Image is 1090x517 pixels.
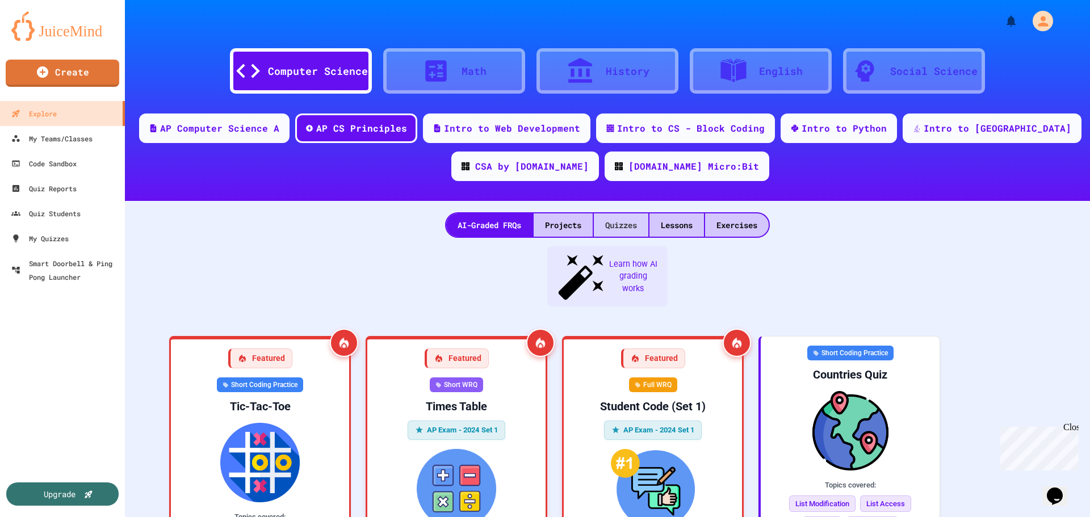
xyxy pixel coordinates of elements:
div: Times Table [376,399,536,414]
div: Chat with us now!Close [5,5,78,72]
div: Intro to CS - Block Coding [617,121,765,135]
span: List Access [860,495,911,512]
div: AP Computer Science A [160,121,279,135]
div: Short Coding Practice [807,346,894,360]
div: My Account [1021,8,1056,34]
div: AI-Graded FRQs [446,213,533,237]
div: Code Sandbox [11,157,77,170]
a: Create [6,60,119,87]
div: AP Exam - 2024 Set 1 [408,421,506,440]
img: Countries Quiz [770,391,930,470]
div: [DOMAIN_NAME] Micro:Bit [628,159,759,173]
div: Full WRQ [629,377,677,392]
div: AP Exam - 2024 Set 1 [604,421,702,440]
div: Intro to Web Development [444,121,580,135]
div: Intro to Python [802,121,887,135]
img: CODE_logo_RGB.png [462,162,469,170]
div: Topics covered: [770,480,930,491]
div: Explore [11,107,57,120]
img: CODE_logo_RGB.png [615,162,623,170]
span: List Modification [789,495,856,512]
div: English [759,64,803,79]
div: Projects [534,213,593,237]
div: My Teams/Classes [11,132,93,145]
div: Quizzes [594,213,648,237]
div: Short Coding Practice [217,377,303,392]
div: Math [462,64,487,79]
div: Featured [425,348,489,368]
div: Countries Quiz [770,367,930,382]
div: Quiz Reports [11,182,77,195]
div: CSA by [DOMAIN_NAME] [475,159,589,173]
div: Intro to [GEOGRAPHIC_DATA] [924,121,1071,135]
span: Learn how AI grading works [607,258,659,295]
div: Upgrade [44,488,76,500]
div: Exercises [705,213,769,237]
div: Social Science [890,64,978,79]
div: Smart Doorbell & Ping Pong Launcher [11,257,120,284]
div: Lessons [649,213,704,237]
div: AP CS Principles [316,121,407,135]
iframe: chat widget [1042,472,1079,506]
div: Featured [228,348,292,368]
div: Quiz Students [11,207,81,220]
div: Tic-Tac-Toe [180,399,340,414]
img: logo-orange.svg [11,11,114,41]
div: Student Code (Set 1) [573,399,733,414]
div: Short WRQ [430,377,483,392]
div: Featured [621,348,685,368]
iframe: chat widget [996,422,1079,470]
div: Computer Science [268,64,368,79]
div: My Notifications [983,11,1021,31]
img: Tic-Tac-Toe [180,423,340,502]
div: My Quizzes [11,232,69,245]
div: History [606,64,649,79]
